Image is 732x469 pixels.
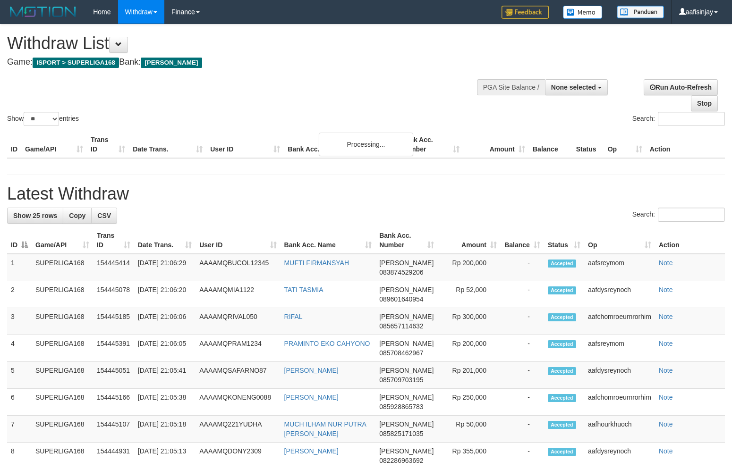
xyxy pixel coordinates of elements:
[196,389,280,416] td: AAAAMQKONENG0088
[7,416,32,443] td: 7
[463,131,529,158] th: Amount
[284,420,366,437] a: MUCH ILHAM NUR PUTRA [PERSON_NAME]
[438,281,501,308] td: Rp 52,000
[659,259,673,267] a: Note
[659,313,673,320] a: Note
[7,5,79,19] img: MOTION_logo.png
[584,254,655,281] td: aafsreymom
[659,367,673,374] a: Note
[7,184,725,203] h1: Latest Withdraw
[134,281,196,308] td: [DATE] 21:06:20
[529,131,572,158] th: Balance
[32,389,93,416] td: SUPERLIGA168
[93,335,134,362] td: 154445391
[284,259,349,267] a: MUFTI FIRMANSYAH
[584,362,655,389] td: aafdysreynoch
[284,394,339,401] a: [PERSON_NAME]
[548,313,576,321] span: Accepted
[134,389,196,416] td: [DATE] 21:05:38
[379,447,434,455] span: [PERSON_NAME]
[379,286,434,293] span: [PERSON_NAME]
[501,227,544,254] th: Balance: activate to sort column ascending
[93,389,134,416] td: 154445166
[644,79,718,95] a: Run Auto-Refresh
[548,260,576,268] span: Accepted
[32,362,93,389] td: SUPERLIGA168
[548,340,576,348] span: Accepted
[21,131,87,158] th: Game/API
[501,335,544,362] td: -
[134,227,196,254] th: Date Trans.: activate to sort column ascending
[379,403,423,410] span: Copy 085928865783 to clipboard
[379,420,434,428] span: [PERSON_NAME]
[7,281,32,308] td: 2
[7,34,478,53] h1: Withdraw List
[284,286,323,293] a: TATI TASMIA
[196,281,280,308] td: AAAAMQMIA1122
[7,131,21,158] th: ID
[691,95,718,111] a: Stop
[548,421,576,429] span: Accepted
[63,208,92,224] a: Copy
[32,416,93,443] td: SUPERLIGA168
[134,362,196,389] td: [DATE] 21:05:41
[379,259,434,267] span: [PERSON_NAME]
[196,254,280,281] td: AAAAMQBUCOL12345
[93,227,134,254] th: Trans ID: activate to sort column ascending
[501,389,544,416] td: -
[32,281,93,308] td: SUPERLIGA168
[284,340,370,347] a: PRAMINTO EKO CAHYONO
[7,112,79,126] label: Show entries
[584,335,655,362] td: aafsreymom
[584,281,655,308] td: aafdysreynoch
[93,362,134,389] td: 154445051
[196,308,280,335] td: AAAAMQRIVAL050
[501,416,544,443] td: -
[544,227,584,254] th: Status: activate to sort column ascending
[32,254,93,281] td: SUPERLIGA168
[379,457,423,464] span: Copy 082286963692 to clipboard
[32,227,93,254] th: Game/API: activate to sort column ascending
[284,313,303,320] a: RIFAL
[548,448,576,456] span: Accepted
[397,131,463,158] th: Bank Acc. Number
[659,394,673,401] a: Note
[438,335,501,362] td: Rp 200,000
[584,227,655,254] th: Op: activate to sort column ascending
[93,308,134,335] td: 154445185
[33,58,119,68] span: ISPORT > SUPERLIGA168
[501,362,544,389] td: -
[658,112,725,126] input: Search:
[32,308,93,335] td: SUPERLIGA168
[7,389,32,416] td: 6
[617,6,664,18] img: panduan.png
[632,112,725,126] label: Search:
[319,133,413,156] div: Processing...
[93,254,134,281] td: 154445414
[501,308,544,335] td: -
[134,335,196,362] td: [DATE] 21:06:05
[7,208,63,224] a: Show 25 rows
[379,340,434,347] span: [PERSON_NAME]
[375,227,438,254] th: Bank Acc. Number: activate to sort column ascending
[134,308,196,335] td: [DATE] 21:06:06
[97,212,111,219] span: CSV
[379,268,423,276] span: Copy 083874529206 to clipboard
[7,335,32,362] td: 4
[646,131,725,158] th: Action
[93,281,134,308] td: 154445078
[584,308,655,335] td: aafchomroeurnrorhim
[134,416,196,443] td: [DATE] 21:05:18
[438,362,501,389] td: Rp 201,000
[545,79,608,95] button: None selected
[502,6,549,19] img: Feedback.jpg
[655,227,725,254] th: Action
[281,227,376,254] th: Bank Acc. Name: activate to sort column ascending
[477,79,545,95] div: PGA Site Balance /
[196,227,280,254] th: User ID: activate to sort column ascending
[196,416,280,443] td: AAAAMQ221YUDHA
[438,416,501,443] td: Rp 50,000
[7,58,478,67] h4: Game: Bank:
[604,131,646,158] th: Op
[134,254,196,281] td: [DATE] 21:06:29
